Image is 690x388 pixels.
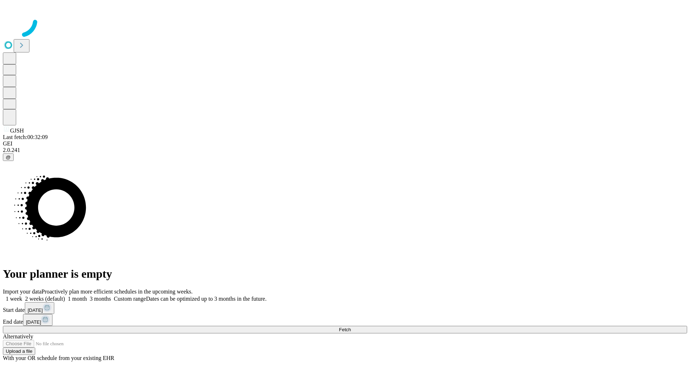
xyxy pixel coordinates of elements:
[3,267,687,281] h1: Your planner is empty
[26,319,41,325] span: [DATE]
[23,314,52,326] button: [DATE]
[3,326,687,333] button: Fetch
[25,296,65,302] span: 2 weeks (default)
[339,327,351,332] span: Fetch
[114,296,146,302] span: Custom range
[3,140,687,147] div: GEI
[3,302,687,314] div: Start date
[3,288,42,295] span: Import your data
[146,296,266,302] span: Dates can be optimized up to 3 months in the future.
[3,314,687,326] div: End date
[3,134,48,140] span: Last fetch: 00:32:09
[28,308,43,313] span: [DATE]
[3,147,687,153] div: 2.0.241
[3,333,33,339] span: Alternatively
[42,288,193,295] span: Proactively plan more efficient schedules in the upcoming weeks.
[6,154,11,160] span: @
[3,355,114,361] span: With your OR schedule from your existing EHR
[90,296,111,302] span: 3 months
[3,347,35,355] button: Upload a file
[25,302,54,314] button: [DATE]
[10,128,24,134] span: GJSH
[68,296,87,302] span: 1 month
[6,296,22,302] span: 1 week
[3,153,14,161] button: @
